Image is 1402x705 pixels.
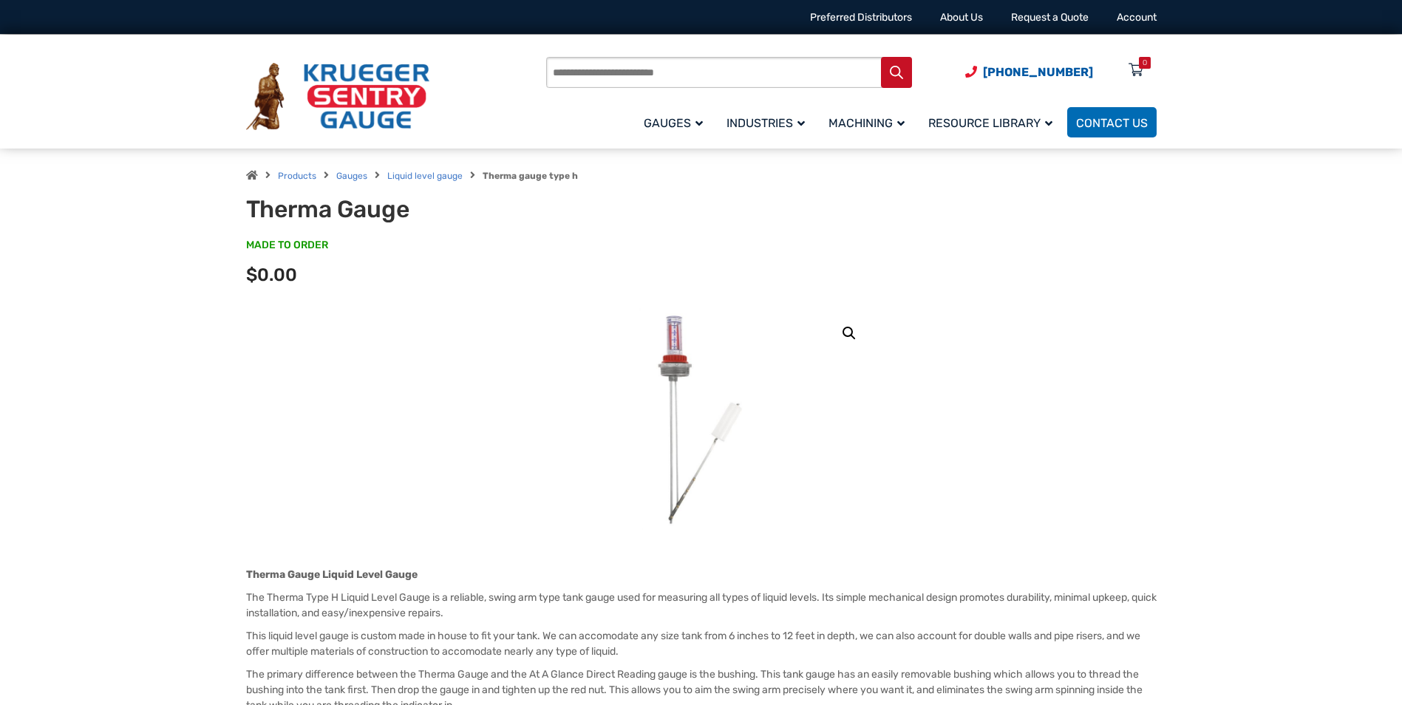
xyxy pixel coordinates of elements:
a: Account [1117,11,1157,24]
span: Resource Library [928,116,1052,130]
a: Preferred Distributors [810,11,912,24]
a: Industries [718,105,820,140]
strong: Therma Gauge Liquid Level Gauge [246,568,418,581]
span: Contact Us [1076,116,1148,130]
p: This liquid level gauge is custom made in house to fit your tank. We can accomodate any size tank... [246,628,1157,659]
a: Contact Us [1067,107,1157,137]
div: 0 [1143,57,1147,69]
span: $0.00 [246,265,297,285]
h1: Therma Gauge [246,195,610,223]
span: Machining [828,116,905,130]
a: Liquid level gauge [387,171,463,181]
span: Gauges [644,116,703,130]
strong: Therma gauge type h [483,171,578,181]
a: Request a Quote [1011,11,1089,24]
a: Gauges [635,105,718,140]
img: Krueger Sentry Gauge [246,63,429,131]
a: Resource Library [919,105,1067,140]
a: Products [278,171,316,181]
a: View full-screen image gallery [836,320,862,347]
img: Therma Gauge [590,308,811,530]
a: About Us [940,11,983,24]
span: MADE TO ORDER [246,238,328,253]
a: Phone Number (920) 434-8860 [965,63,1093,81]
p: The Therma Type H Liquid Level Gauge is a reliable, swing arm type tank gauge used for measuring ... [246,590,1157,621]
span: Industries [726,116,805,130]
span: [PHONE_NUMBER] [983,65,1093,79]
a: Machining [820,105,919,140]
a: Gauges [336,171,367,181]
